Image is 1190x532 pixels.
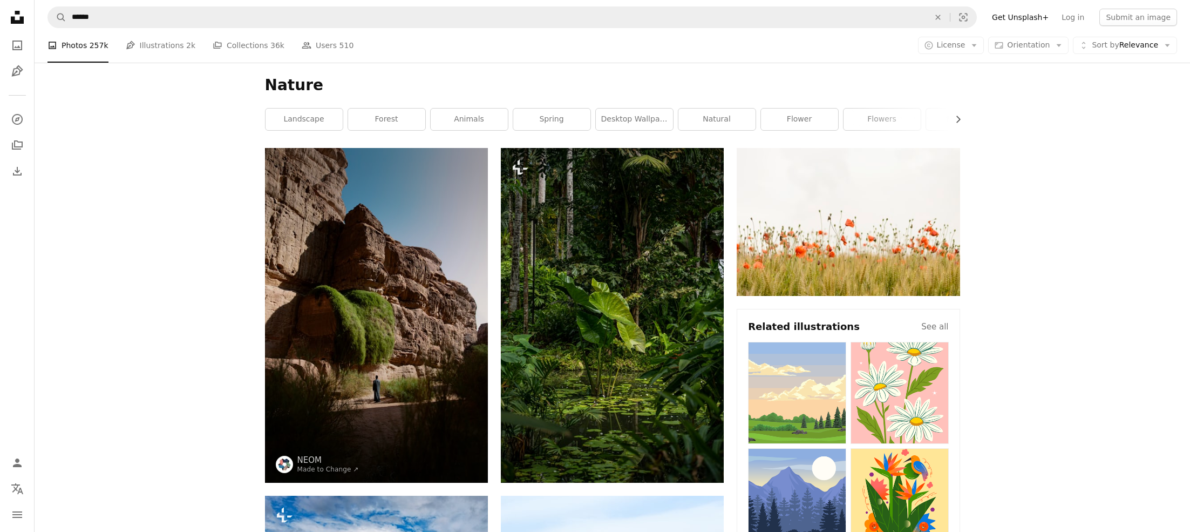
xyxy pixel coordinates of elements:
button: Menu [6,504,28,526]
a: Users 510 [302,28,353,63]
button: Orientation [988,37,1069,54]
a: Get Unsplash+ [985,9,1055,26]
span: License [937,41,965,49]
a: Photos [6,35,28,56]
img: a lush green forest filled with lots of trees [501,148,724,483]
a: natural [678,109,756,130]
a: flowers [844,109,921,130]
img: orange flowers [737,148,960,296]
a: flower [761,109,838,130]
a: spring [513,109,590,130]
button: Language [6,478,28,500]
span: Sort by [1092,41,1119,49]
button: Search Unsplash [48,7,66,28]
span: 2k [186,39,195,51]
a: NEOM [297,455,359,466]
a: Explore [6,109,28,130]
a: animals [431,109,508,130]
img: a person standing in front of a rock formation [265,148,488,483]
a: Download History [6,160,28,182]
img: premium_vector-1697729804286-7dd6c1a04597 [748,342,846,444]
a: desktop wallpaper [596,109,673,130]
a: forest [348,109,425,130]
a: See all [921,320,948,333]
span: Orientation [1007,41,1050,49]
a: Collections [6,134,28,156]
img: premium_vector-1716874671235-95932d850cce [851,342,949,444]
a: Illustrations 2k [126,28,195,63]
a: mountain [926,109,1003,130]
span: 510 [339,39,354,51]
button: Sort byRelevance [1073,37,1177,54]
h1: Nature [265,76,960,95]
a: a person standing in front of a rock formation [265,310,488,320]
button: Visual search [950,7,976,28]
a: Collections 36k [213,28,284,63]
a: Log in [1055,9,1091,26]
form: Find visuals sitewide [47,6,977,28]
a: Illustrations [6,60,28,82]
a: a lush green forest filled with lots of trees [501,310,724,320]
h4: Related illustrations [748,320,860,333]
img: Go to NEOM's profile [276,456,293,473]
span: 36k [270,39,284,51]
a: orange flowers [737,217,960,226]
span: Relevance [1092,40,1158,51]
a: Made to Change ↗ [297,466,359,473]
a: Log in / Sign up [6,452,28,474]
a: landscape [266,109,343,130]
button: License [918,37,984,54]
button: Clear [926,7,950,28]
button: Submit an image [1099,9,1177,26]
button: scroll list to the right [948,109,960,130]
